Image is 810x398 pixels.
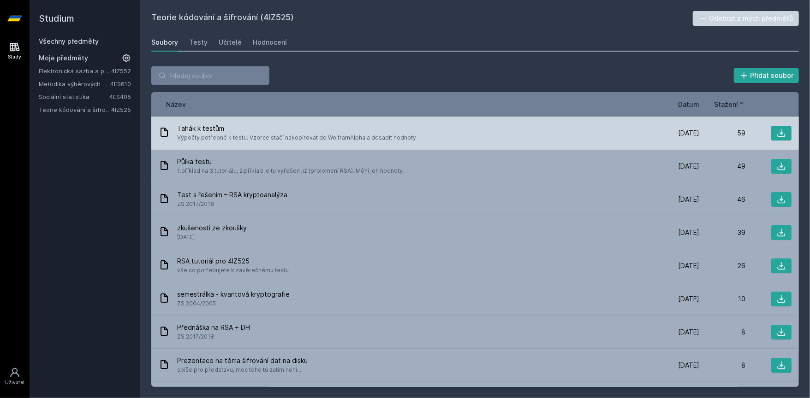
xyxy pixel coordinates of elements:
span: [DATE] [177,233,247,242]
span: [DATE] [678,328,699,337]
button: Datum [678,99,699,109]
a: Sociální statistika [39,92,109,101]
span: ZS 2017/2018 [177,332,250,341]
a: Uživatel [2,363,28,391]
a: 4IZ525 [111,106,131,113]
a: Testy [189,33,208,52]
span: spíše pro představu, moc toho tu zatím není... [177,365,308,375]
span: Přednáška na RSA + DH [177,323,250,332]
a: Metodika výběrových šetření [39,79,110,88]
span: [DATE] [678,261,699,270]
div: 59 [699,129,745,138]
span: [DATE] [678,195,699,204]
button: Odebrat z mých předmětů [693,11,799,26]
div: 8 [699,328,745,337]
span: Stažení [714,99,738,109]
div: 46 [699,195,745,204]
span: Tahák k testům [177,124,416,133]
input: Hledej soubor [151,66,269,85]
a: Study [2,37,28,65]
a: 4IZ552 [111,67,131,75]
button: Přidat soubor [734,68,799,83]
span: [DATE] [678,228,699,237]
button: Název [166,99,186,109]
a: 4ES405 [109,93,131,100]
a: Elektronická sazba a publikování [39,66,111,76]
div: Soubory [151,38,178,47]
a: Soubory [151,33,178,52]
h2: Teorie kódování a šifrování (4IZ525) [151,11,693,26]
div: Hodnocení [253,38,287,47]
span: [DATE] [678,162,699,171]
div: 39 [699,228,745,237]
span: RSA tutoriál pro 4IZ525 [177,257,289,266]
div: Study [8,53,22,60]
span: ZS 2017/2018 [177,199,287,209]
span: 1.příklad na 3.tutoriálu, 2.příklad je tu vyřešen již (prolomení RSA). Mění jen hodnoty. [177,166,404,176]
div: 49 [699,162,745,171]
a: Všechny předměty [39,37,99,45]
div: 8 [699,361,745,370]
div: 10 [699,294,745,304]
span: Prezentace na téma šifrování dat na disku [177,356,308,365]
a: Učitelé [219,33,242,52]
div: Testy [189,38,208,47]
span: [DATE] [678,294,699,304]
a: Teorie kódování a šifrování [39,105,111,114]
span: Moje předměty [39,53,88,63]
div: 26 [699,261,745,270]
span: Test s řešením – RSA kryptoanalýza [177,190,287,199]
span: Půlka testu [177,157,404,166]
a: 4ES610 [110,80,131,88]
span: semestrálka - kvantová kryptografie [177,290,290,299]
div: Uživatel [5,379,24,386]
span: [DATE] [678,361,699,370]
span: Výpočty potřebné k testu. Vzorce stačí nakopírovat do WolframAlpha a dosadit hodnoty [177,133,416,142]
div: Učitelé [219,38,242,47]
span: ZS 2004/2005 [177,299,290,308]
span: [DATE] [678,129,699,138]
a: Hodnocení [253,33,287,52]
span: vše co potřebujete k závěrečnému testu [177,266,289,275]
button: Stažení [714,99,745,109]
span: zkušenosti ze zkoušky [177,223,247,233]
